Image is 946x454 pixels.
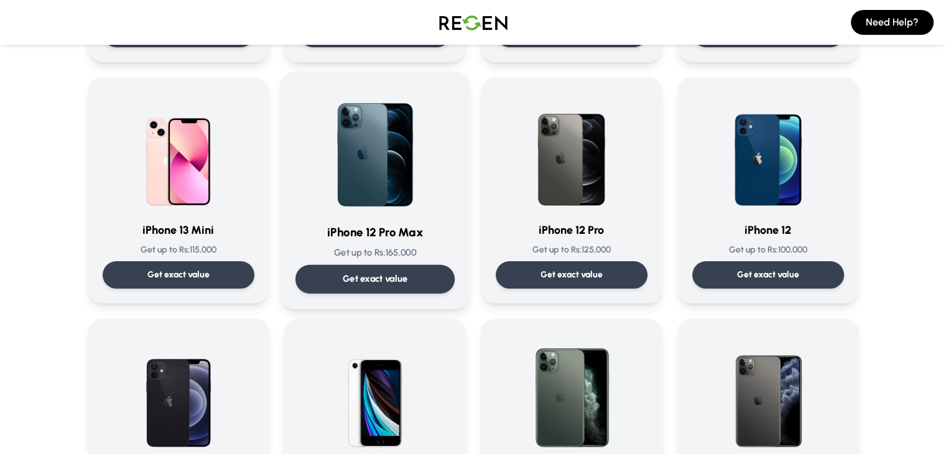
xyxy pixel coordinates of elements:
h3: iPhone 12 [692,221,844,239]
p: Get up to Rs: 115,000 [103,244,254,256]
img: Logo [430,5,517,40]
p: Get exact value [737,269,799,281]
img: iPhone 13 Mini [119,92,238,211]
p: Get up to Rs: 100,000 [692,244,844,256]
img: iPhone 11 Pro Max [512,333,631,453]
img: iPhone 12 Pro Max [312,87,438,213]
img: iPhone 11 Pro [708,333,828,453]
img: iPhone 12 Mini [119,333,238,453]
p: Get up to Rs: 125,000 [496,244,647,256]
p: Get exact value [147,269,210,281]
h3: iPhone 12 Pro Max [295,223,454,241]
img: iPhone 12 [708,92,828,211]
img: iPhone SE (2nd Generation) [315,333,435,453]
img: iPhone 12 Pro [512,92,631,211]
button: Need Help? [851,10,934,35]
p: Get exact value [342,272,407,285]
p: Get up to Rs: 165,000 [295,246,454,259]
h3: iPhone 12 Pro [496,221,647,239]
h3: iPhone 13 Mini [103,221,254,239]
p: Get exact value [540,269,603,281]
